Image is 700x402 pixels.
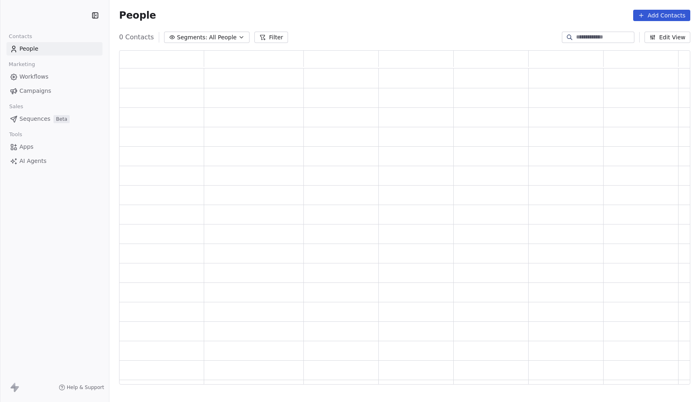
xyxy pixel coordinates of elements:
a: Workflows [6,70,102,83]
button: Filter [254,32,288,43]
span: Tools [6,128,26,141]
span: Help & Support [67,384,104,391]
span: Apps [19,143,34,151]
a: Campaigns [6,84,102,98]
span: Sequences [19,115,50,123]
button: Edit View [645,32,690,43]
span: Sales [6,100,27,113]
a: People [6,42,102,56]
span: Workflows [19,73,49,81]
a: SequencesBeta [6,112,102,126]
span: 0 Contacts [119,32,154,42]
button: Add Contacts [633,10,690,21]
span: Marketing [5,58,38,71]
span: AI Agents [19,157,47,165]
span: People [119,9,156,21]
span: All People [209,33,237,42]
span: Campaigns [19,87,51,95]
span: Contacts [5,30,36,43]
span: People [19,45,38,53]
a: AI Agents [6,154,102,168]
a: Help & Support [59,384,104,391]
a: Apps [6,140,102,154]
span: Segments: [177,33,207,42]
span: Beta [53,115,70,123]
